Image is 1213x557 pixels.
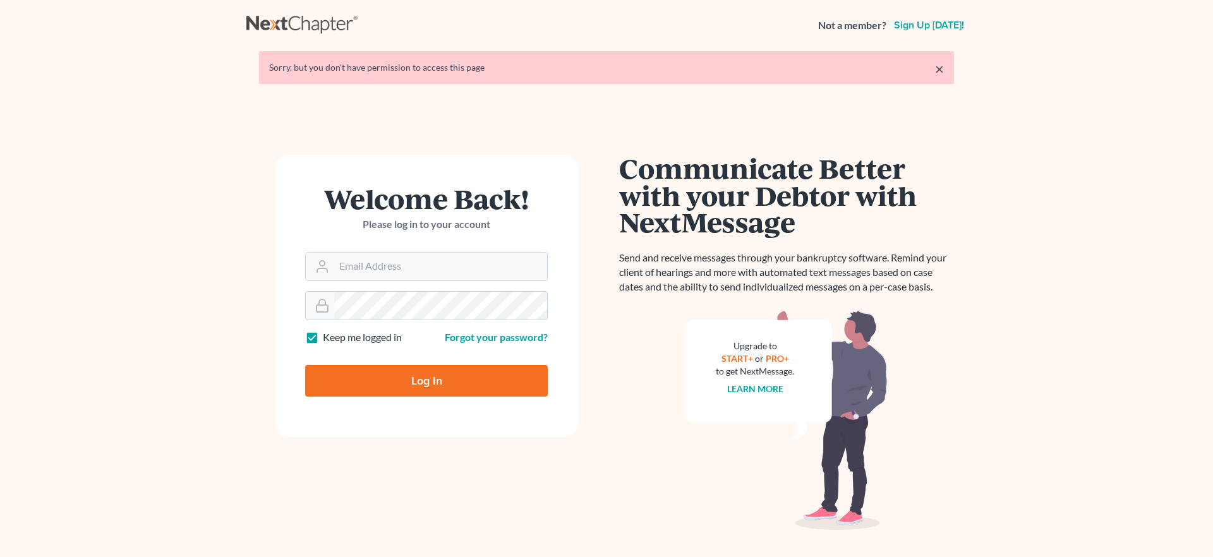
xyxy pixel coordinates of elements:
div: Upgrade to [716,340,794,352]
p: Please log in to your account [305,217,548,232]
input: Log In [305,365,548,397]
label: Keep me logged in [323,330,402,345]
a: × [935,61,944,76]
div: Sorry, but you don't have permission to access this page [269,61,944,74]
a: PRO+ [766,353,789,364]
img: nextmessage_bg-59042aed3d76b12b5cd301f8e5b87938c9018125f34e5fa2b7a6b67550977c72.svg [685,309,888,530]
input: Email Address [334,253,547,280]
div: to get NextMessage. [716,365,794,378]
h1: Communicate Better with your Debtor with NextMessage [619,155,954,236]
p: Send and receive messages through your bankruptcy software. Remind your client of hearings and mo... [619,251,954,294]
a: Learn more [727,383,783,394]
h1: Welcome Back! [305,185,548,212]
span: or [755,353,764,364]
a: START+ [721,353,753,364]
a: Forgot your password? [445,331,548,343]
a: Sign up [DATE]! [891,20,967,30]
strong: Not a member? [818,18,886,33]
